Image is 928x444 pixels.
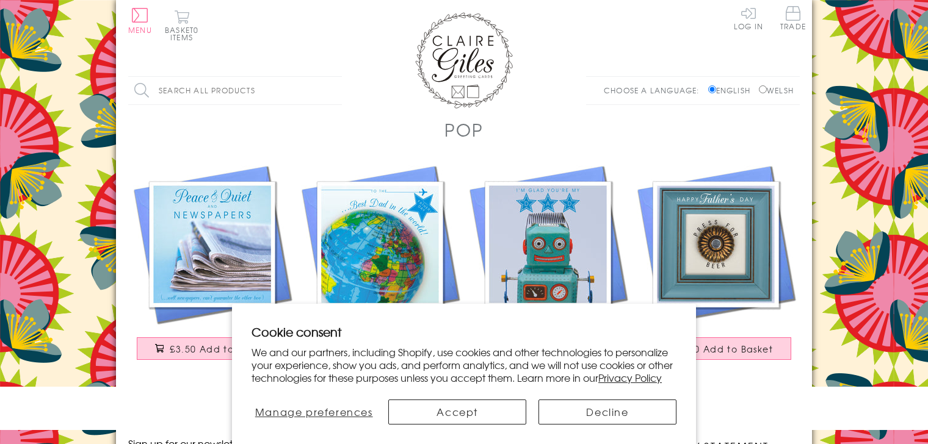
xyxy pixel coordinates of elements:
a: Trade [780,6,806,32]
a: Log In [734,6,763,30]
p: We and our partners, including Shopify, use cookies and other technologies to personalize your ex... [252,346,676,384]
img: Father's Day Card, Robot, I'm Glad You're My Dad [464,160,632,328]
span: 0 items [170,24,198,43]
a: Father's Day Card, Happy Father's Day, Press for Beer £3.50 Add to Basket [632,160,800,372]
button: Accept [388,399,526,424]
a: Privacy Policy [598,370,662,385]
a: Father's Day Card, Newspapers, Peace and Quiet and Newspapers £3.50 Add to Basket [128,160,296,372]
span: Manage preferences [255,404,373,419]
button: Manage preferences [252,399,376,424]
input: Search [330,77,342,104]
img: Father's Day Card, Newspapers, Peace and Quiet and Newspapers [128,160,296,328]
span: Trade [780,6,806,30]
button: £3.50 Add to Basket [640,337,792,360]
input: Welsh [759,85,767,93]
a: Father's Day Card, Robot, I'm Glad You're My Dad £3.50 Add to Basket [464,160,632,372]
h1: POP [444,117,484,142]
span: £3.50 Add to Basket [170,343,269,355]
p: Choose a language: [604,85,706,96]
button: Basket0 items [165,10,198,41]
span: £3.50 Add to Basket [673,343,773,355]
button: £3.50 Add to Basket [137,337,288,360]
input: English [708,85,716,93]
a: Father's Day Card, Globe, Best Dad in the World £3.50 Add to Basket [296,160,464,372]
label: Welsh [759,85,794,96]
img: Father's Day Card, Happy Father's Day, Press for Beer [632,160,800,328]
label: English [708,85,756,96]
h2: Cookie consent [252,323,676,340]
img: Claire Giles Greetings Cards [415,12,513,109]
button: Decline [538,399,676,424]
img: Father's Day Card, Globe, Best Dad in the World [296,160,464,328]
input: Search all products [128,77,342,104]
button: Menu [128,8,152,34]
span: Menu [128,24,152,35]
